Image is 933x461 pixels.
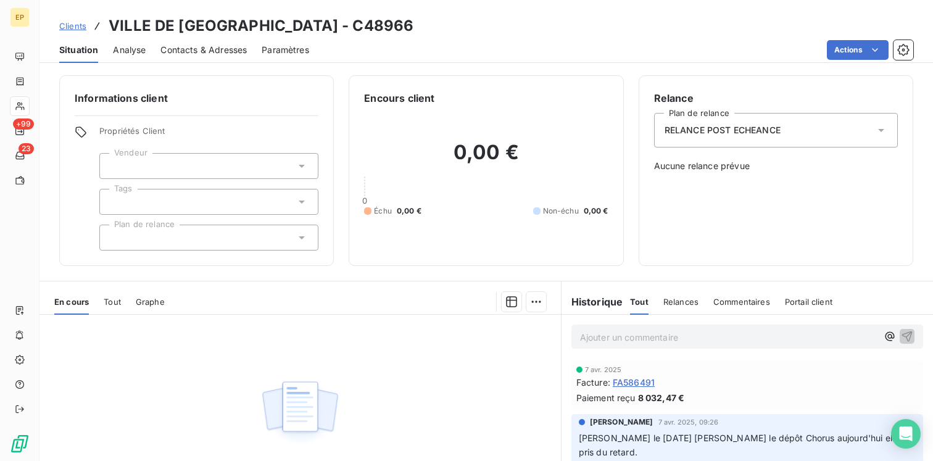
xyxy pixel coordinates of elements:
span: Portail client [785,297,832,307]
span: Tout [630,297,649,307]
span: RELANCE POST ECHEANCE [665,124,781,136]
input: Ajouter une valeur [110,196,120,207]
span: Analyse [113,44,146,56]
span: Aucune relance prévue [654,160,898,172]
span: Propriétés Client [99,126,318,143]
span: [PERSON_NAME] [590,417,653,428]
div: Open Intercom Messenger [891,419,921,449]
span: +99 [13,118,34,130]
input: Ajouter une valeur [110,160,120,172]
span: En cours [54,297,89,307]
button: Actions [827,40,889,60]
span: 0,00 € [397,206,421,217]
span: Tout [104,297,121,307]
h3: VILLE DE [GEOGRAPHIC_DATA] - C48966 [109,15,413,37]
span: [PERSON_NAME] le [DATE] [PERSON_NAME] le dépôt Chorus aujourd'hui elle a pris du retard. [579,433,910,457]
h6: Encours client [364,91,434,106]
span: 0 [362,196,367,206]
span: FA586491 [613,376,655,389]
h6: Informations client [75,91,318,106]
span: 0,00 € [584,206,608,217]
span: Paiement reçu [576,391,636,404]
span: Graphe [136,297,165,307]
span: 8 032,47 € [638,391,685,404]
span: 7 avr. 2025, 09:26 [658,418,719,426]
a: Clients [59,20,86,32]
span: Échu [374,206,392,217]
span: Commentaires [713,297,770,307]
span: 23 [19,143,34,154]
span: Situation [59,44,98,56]
span: Paramètres [262,44,309,56]
span: 7 avr. 2025 [585,366,622,373]
input: Ajouter une valeur [110,232,120,243]
h6: Historique [562,294,623,309]
span: Facture : [576,376,610,389]
h6: Relance [654,91,898,106]
span: Relances [663,297,699,307]
h2: 0,00 € [364,140,608,177]
div: EP [10,7,30,27]
img: Empty state [260,375,339,451]
span: Non-échu [543,206,579,217]
span: Clients [59,21,86,31]
span: Contacts & Adresses [160,44,247,56]
img: Logo LeanPay [10,434,30,454]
